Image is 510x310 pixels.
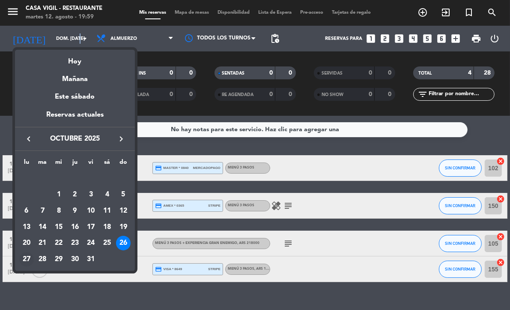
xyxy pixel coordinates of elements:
i: keyboard_arrow_right [116,134,126,144]
div: 7 [35,204,50,218]
td: 7 de octubre de 2025 [35,203,51,219]
th: sábado [99,157,115,171]
div: 16 [68,220,82,235]
td: 4 de octubre de 2025 [99,187,115,203]
td: 12 de octubre de 2025 [115,203,131,219]
td: 10 de octubre de 2025 [83,203,99,219]
div: 26 [116,236,131,250]
div: 18 [100,220,114,235]
div: 31 [84,252,98,267]
th: domingo [115,157,131,171]
td: 3 de octubre de 2025 [83,187,99,203]
td: 25 de octubre de 2025 [99,235,115,251]
div: 28 [35,252,50,267]
td: 19 de octubre de 2025 [115,219,131,235]
th: jueves [67,157,83,171]
div: 12 [116,204,131,218]
td: 29 de octubre de 2025 [51,251,67,268]
td: 27 de octubre de 2025 [18,251,35,268]
td: 8 de octubre de 2025 [51,203,67,219]
div: Este sábado [15,85,135,109]
span: octubre 2025 [36,133,113,144]
div: 19 [116,220,131,235]
td: 30 de octubre de 2025 [67,251,83,268]
div: 22 [51,236,66,250]
td: 22 de octubre de 2025 [51,235,67,251]
div: 9 [68,204,82,218]
td: 15 de octubre de 2025 [51,219,67,235]
div: 2 [68,187,82,202]
td: OCT. [18,171,131,187]
div: Hoy [15,50,135,67]
td: 23 de octubre de 2025 [67,235,83,251]
div: 14 [35,220,50,235]
td: 2 de octubre de 2025 [67,187,83,203]
th: martes [35,157,51,171]
td: 11 de octubre de 2025 [99,203,115,219]
div: 29 [51,252,66,267]
td: 13 de octubre de 2025 [18,219,35,235]
td: 5 de octubre de 2025 [115,187,131,203]
td: 14 de octubre de 2025 [35,219,51,235]
div: 6 [19,204,34,218]
th: viernes [83,157,99,171]
td: 9 de octubre de 2025 [67,203,83,219]
td: 21 de octubre de 2025 [35,235,51,251]
td: 1 de octubre de 2025 [51,187,67,203]
div: 5 [116,187,131,202]
div: 8 [51,204,66,218]
div: 4 [100,187,114,202]
div: 23 [68,236,82,250]
div: Mañana [15,67,135,85]
div: 17 [84,220,98,235]
td: 20 de octubre de 2025 [18,235,35,251]
div: 15 [51,220,66,235]
div: 1 [51,187,66,202]
td: 6 de octubre de 2025 [18,203,35,219]
div: 27 [19,252,34,267]
div: 30 [68,252,82,267]
div: 3 [84,187,98,202]
div: 20 [19,236,34,250]
div: Reservas actuales [15,109,135,127]
div: 10 [84,204,98,218]
th: lunes [18,157,35,171]
div: 11 [100,204,114,218]
div: 25 [100,236,114,250]
button: keyboard_arrow_right [113,133,129,144]
div: 21 [35,236,50,250]
div: 13 [19,220,34,235]
td: 31 de octubre de 2025 [83,251,99,268]
i: keyboard_arrow_left [24,134,34,144]
th: miércoles [51,157,67,171]
td: 18 de octubre de 2025 [99,219,115,235]
td: 17 de octubre de 2025 [83,219,99,235]
td: 24 de octubre de 2025 [83,235,99,251]
td: 26 de octubre de 2025 [115,235,131,251]
button: keyboard_arrow_left [21,133,36,144]
td: 16 de octubre de 2025 [67,219,83,235]
div: 24 [84,236,98,250]
td: 28 de octubre de 2025 [35,251,51,268]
